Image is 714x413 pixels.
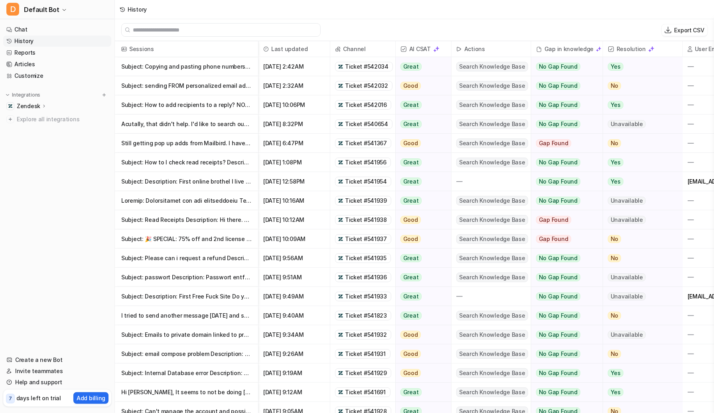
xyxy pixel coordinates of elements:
[3,59,111,70] a: Articles
[73,392,108,404] button: Add billing
[3,24,111,35] a: Chat
[121,210,252,229] p: Subject: Read Receipts Description: Hi there. One of my favorite features is the notification tha...
[400,331,421,339] span: Good
[345,139,387,147] span: Ticket #541367
[3,91,43,99] button: Integrations
[608,312,621,320] span: No
[603,364,676,383] button: Yes
[531,134,597,153] button: Gap Found
[531,95,597,115] button: No Gap Found
[531,249,597,268] button: No Gap Found
[456,215,528,225] span: Search Knowledge Base
[400,235,421,243] span: Good
[536,216,571,224] span: Gap Found
[345,369,387,377] span: Ticket #541929
[531,344,597,364] button: No Gap Found
[333,41,392,57] span: Channel
[121,134,252,153] p: Still getting pop up adds from Mailbird. I have turned off anamations as suggested. I paid for th...
[536,254,580,262] span: No Gap Found
[262,325,327,344] span: [DATE] 9:34AM
[338,294,343,299] img: zendesk
[262,191,327,210] span: [DATE] 10:16AM
[603,134,676,153] button: No
[608,216,646,224] span: Unavailable
[536,63,580,71] span: No Gap Found
[400,120,422,128] span: Great
[531,383,597,402] button: No Gap Found
[338,236,343,242] img: zendesk
[456,81,528,91] span: Search Knowledge Base
[338,121,343,127] img: zendesk
[345,273,387,281] span: Ticket #541936
[456,253,528,263] span: Search Knowledge Base
[262,287,327,306] span: [DATE] 9:49AM
[24,4,59,15] span: Default Bot
[608,350,621,358] span: No
[531,57,597,76] button: No Gap Found
[396,229,446,249] button: Good
[396,76,446,95] button: Good
[536,120,580,128] span: No Gap Found
[456,119,528,129] span: Search Knowledge Base
[345,120,388,128] span: Ticket #540654
[536,158,580,166] span: No Gap Found
[338,254,388,262] a: Ticket #541935
[608,120,646,128] span: Unavailable
[396,364,446,383] button: Good
[606,41,679,57] span: Resolution
[400,158,422,166] span: Great
[531,210,597,229] button: Gap Found
[456,100,528,110] span: Search Knowledge Base
[531,172,597,191] button: No Gap Found
[121,287,252,306] p: Subject: Description: First Free Fuck Site Do you want to meet horny woman for just sex? Just sen...
[121,325,252,344] p: Subject: Emails to private domain linked to proton mail not authenticated. Description: I have se...
[531,76,597,95] button: No Gap Found
[608,178,623,186] span: Yes
[345,254,387,262] span: Ticket #541935
[338,312,389,320] a: Ticket #541823
[535,41,600,57] div: Gap in knowledge
[77,394,105,402] p: Add billing
[262,153,327,172] span: [DATE] 1:08PM
[400,178,422,186] span: Great
[603,153,676,172] button: Yes
[262,172,327,191] span: [DATE] 12:58PM
[262,306,327,325] span: [DATE] 9:40AM
[121,172,252,191] p: Subject: Description: First online brothel I live alone.. Let’s fuck at my place 5 min away Simpl...
[338,369,389,377] a: Ticket #541929
[3,36,111,47] a: History
[345,292,387,300] span: Ticket #541933
[262,344,327,364] span: [DATE] 9:26AM
[400,388,422,396] span: Great
[121,229,252,249] p: Subject: 🎉 SPECIAL: 75% off and 2nd license is FREE! Description: Dear [PERSON_NAME] or Madam, yo...
[456,368,528,378] span: Search Knowledge Base
[608,63,623,71] span: Yes
[338,139,389,147] a: Ticket #541367
[608,158,623,166] span: Yes
[338,160,343,165] img: zendesk
[338,255,343,261] img: zendesk
[531,153,597,172] button: No Gap Found
[456,273,528,282] span: Search Knowledge Base
[262,210,327,229] span: [DATE] 10:12AM
[531,191,597,210] button: No Gap Found
[8,104,13,109] img: Zendesk
[338,217,343,223] img: zendesk
[338,179,343,184] img: zendesk
[345,63,389,71] span: Ticket #542034
[262,268,327,287] span: [DATE] 9:51AM
[121,76,252,95] p: Subject: sending FROM personalized email address CREATED IN yahoo or gmail service Description: w...
[396,134,446,153] button: Good
[603,76,676,95] button: No
[262,134,327,153] span: [DATE] 6:47PM
[531,364,597,383] button: No Gap Found
[345,101,387,109] span: Ticket #542016
[345,388,386,396] span: Ticket #541691
[5,92,10,98] img: expand menu
[536,331,580,339] span: No Gap Found
[456,387,528,397] span: Search Knowledge Base
[400,197,422,205] span: Great
[121,249,252,268] p: Subject: Please can i request a refund Description: I got the link from an website that suggested...
[608,139,621,147] span: No
[536,273,580,281] span: No Gap Found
